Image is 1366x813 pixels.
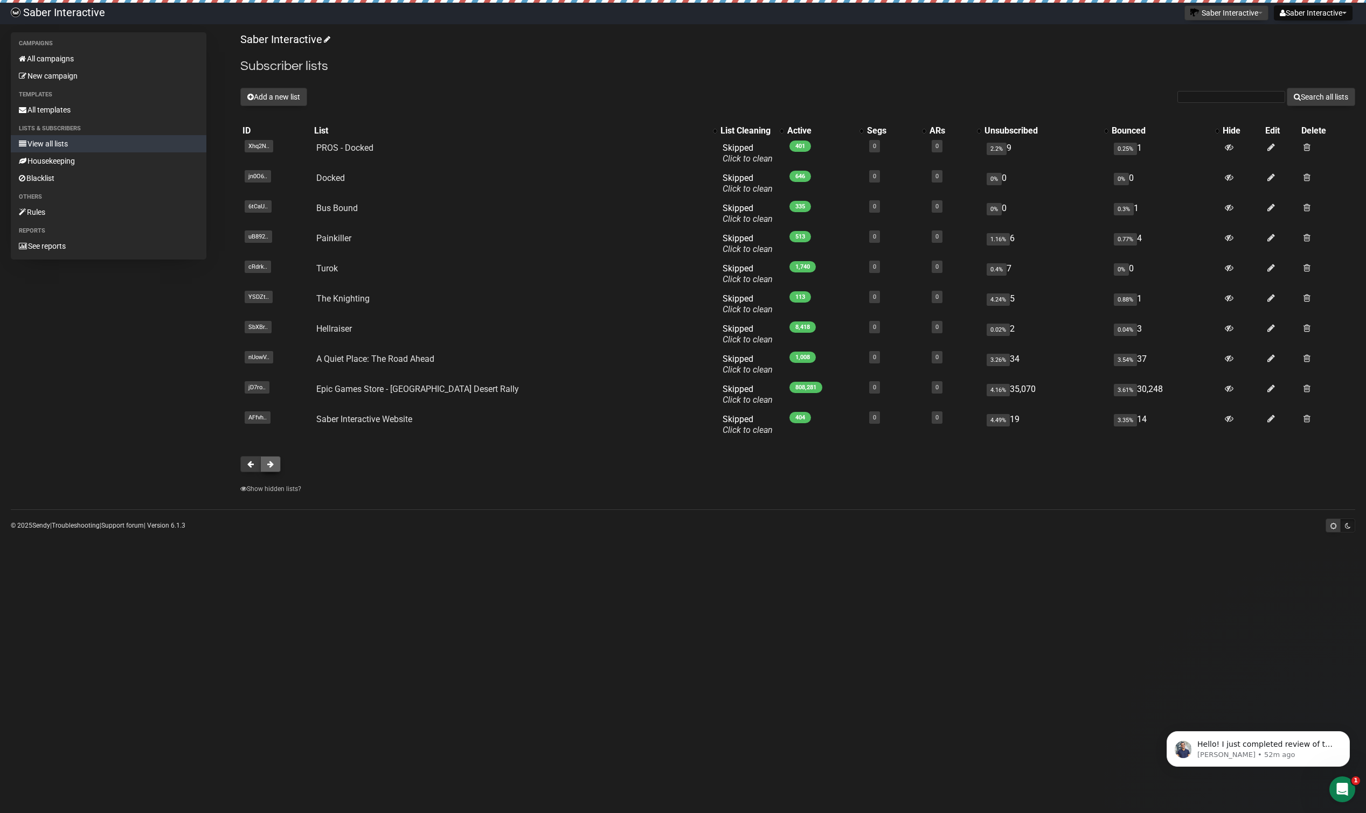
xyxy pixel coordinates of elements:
td: 1 [1110,199,1221,229]
div: List Cleaning [720,125,774,136]
span: 1,740 [789,261,816,272]
span: Skipped [723,263,773,284]
iframe: Intercom live chat [1329,776,1355,802]
a: Rules [11,204,206,221]
td: 1 [1110,138,1221,169]
td: 0 [1110,169,1221,199]
a: Painkiller [316,233,351,243]
a: Saber Interactive [240,33,329,46]
a: Click to clean [723,365,773,375]
span: 1 [1351,776,1360,785]
span: 3.54% [1114,354,1137,366]
span: Skipped [723,354,773,375]
a: PROS - Docked [316,143,373,153]
img: ec1bccd4d48495f5e7d53d9a520ba7e5 [11,8,20,17]
span: 0% [987,173,1002,185]
a: Docked [316,173,345,183]
button: Add a new list [240,88,307,106]
td: 30,248 [1110,380,1221,410]
div: Hide [1223,125,1261,136]
td: 0 [1110,259,1221,289]
th: Unsubscribed: No sort applied, activate to apply an ascending sort [982,123,1110,138]
span: uB892.. [245,230,272,243]
div: Delete [1301,125,1353,136]
span: 0.25% [1114,143,1137,155]
li: Others [11,191,206,204]
th: Hide: No sort applied, sorting is disabled [1221,123,1263,138]
a: 0 [873,233,876,240]
a: View all lists [11,135,206,152]
a: See reports [11,237,206,255]
td: 34 [982,349,1110,380]
th: ARs: No sort applied, activate to apply an ascending sort [927,123,982,138]
span: Xhq2N.. [245,140,273,152]
a: Click to clean [723,334,773,345]
td: 0 [982,199,1110,229]
td: 1 [1110,289,1221,319]
a: 0 [873,414,876,421]
a: 0 [935,324,939,331]
th: ID: No sort applied, sorting is disabled [240,123,312,138]
span: 0.88% [1114,293,1137,306]
a: New campaign [11,67,206,85]
a: Support forum [101,522,144,529]
td: 4 [1110,229,1221,259]
span: 646 [789,171,811,182]
a: Click to clean [723,395,773,405]
span: Hello! I just completed review of the backup. It seems [PERSON_NAME] wasn't able to store the dat... [47,31,185,190]
span: 0.4% [987,263,1007,276]
span: 0% [1114,263,1129,276]
span: AFfvh.. [245,411,271,424]
a: Sendy [32,522,50,529]
a: Show hidden lists? [240,485,301,493]
a: The Knighting [316,293,370,304]
div: Segs [867,125,916,136]
a: Click to clean [723,153,773,164]
span: 0.3% [1114,203,1134,215]
a: 0 [873,173,876,180]
span: 3.61% [1114,384,1137,396]
span: Skipped [723,293,773,314]
li: Lists & subscribers [11,122,206,135]
a: 0 [935,173,939,180]
span: 8,418 [789,321,816,333]
a: Click to clean [723,214,773,224]
a: 0 [935,203,939,210]
span: 404 [789,412,811,423]
span: 335 [789,201,811,212]
a: Click to clean [723,425,773,435]
a: 0 [873,143,876,150]
a: 0 [873,293,876,300]
a: Click to clean [723,184,773,194]
li: Templates [11,88,206,101]
a: 0 [935,143,939,150]
span: 0.04% [1114,324,1137,336]
span: 4.16% [987,384,1010,396]
a: 0 [873,324,876,331]
a: Click to clean [723,274,773,284]
div: List [314,125,708,136]
a: 0 [935,354,939,361]
th: Bounced: No sort applied, activate to apply an ascending sort [1110,123,1221,138]
td: 9 [982,138,1110,169]
a: 0 [935,414,939,421]
a: 0 [935,384,939,391]
button: Saber Interactive [1184,5,1268,20]
span: 4.24% [987,293,1010,306]
span: 0.02% [987,324,1010,336]
td: 2 [982,319,1110,349]
span: 401 [789,141,811,152]
td: 14 [1110,410,1221,440]
a: Click to clean [723,244,773,254]
th: Segs: No sort applied, activate to apply an ascending sort [865,123,927,138]
h2: Subscriber lists [240,57,1355,76]
a: 0 [935,233,939,240]
th: List Cleaning: No sort applied, activate to apply an ascending sort [718,123,785,138]
a: All campaigns [11,50,206,67]
li: Campaigns [11,37,206,50]
img: 1.png [1190,8,1199,17]
span: jn0O6.. [245,170,271,183]
div: Active [787,125,854,136]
